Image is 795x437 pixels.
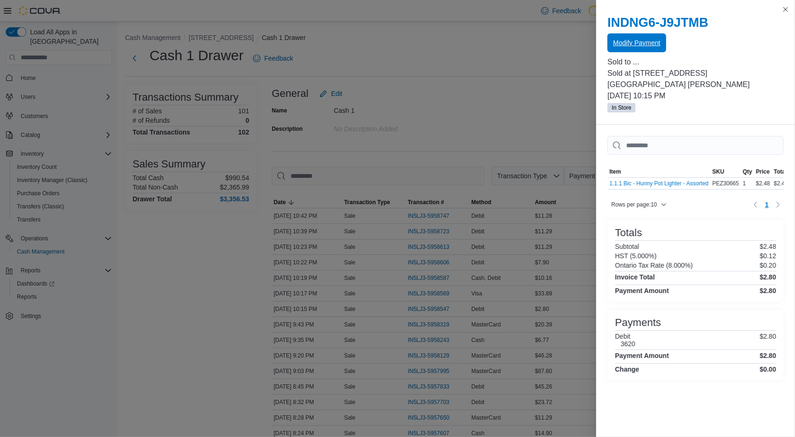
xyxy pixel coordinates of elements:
[615,317,661,328] h3: Payments
[710,166,741,177] button: SKU
[760,262,776,269] p: $0.20
[754,178,772,189] div: $2.48
[607,68,784,90] p: Sold at [STREET_ADDRESS][GEOGRAPHIC_DATA] [PERSON_NAME]
[607,90,784,102] p: [DATE] 10:15 PM
[772,178,790,189] div: $2.48
[761,197,772,212] ul: Pagination for table: MemoryTable from EuiInMemoryTable
[750,199,761,210] button: Previous page
[615,227,642,238] h3: Totals
[760,365,776,373] h4: $0.00
[765,200,769,209] span: 1
[609,168,621,175] span: Item
[760,252,776,260] p: $0.12
[607,33,666,52] button: Modify Payment
[615,352,669,359] h4: Payment Amount
[615,333,635,340] h6: Debit
[761,197,772,212] button: Page 1 of 1
[772,199,784,210] button: Next page
[754,166,772,177] button: Price
[615,252,656,260] h6: HST (5.000%)
[613,38,660,48] span: Modify Payment
[609,180,708,187] button: 1.1.1 Bic - Hunny Pot Lighter - Assorted
[615,287,669,294] h4: Payment Amount
[607,103,636,112] span: In Store
[743,168,752,175] span: Qty
[621,340,635,348] h6: 3620
[607,56,784,68] p: Sold to ...
[741,178,754,189] div: 1
[750,197,784,212] nav: Pagination for table: MemoryTable from EuiInMemoryTable
[774,168,787,175] span: Total
[760,243,776,250] p: $2.48
[611,201,657,208] span: Rows per page : 10
[615,243,639,250] h6: Subtotal
[760,273,776,281] h4: $2.80
[607,199,670,210] button: Rows per page:10
[615,273,655,281] h4: Invoice Total
[607,15,784,30] h2: INDNG6-J9JTMB
[760,287,776,294] h4: $2.80
[760,352,776,359] h4: $2.80
[772,166,790,177] button: Total
[741,166,754,177] button: Qty
[760,333,776,348] p: $2.80
[615,262,693,269] h6: Ontario Tax Rate (8.000%)
[712,168,724,175] span: SKU
[612,103,631,112] span: In Store
[756,168,770,175] span: Price
[780,4,791,15] button: Close this dialog
[615,365,639,373] h4: Change
[607,166,710,177] button: Item
[607,136,784,155] input: This is a search bar. As you type, the results lower in the page will automatically filter.
[712,180,739,187] span: PEZ30665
